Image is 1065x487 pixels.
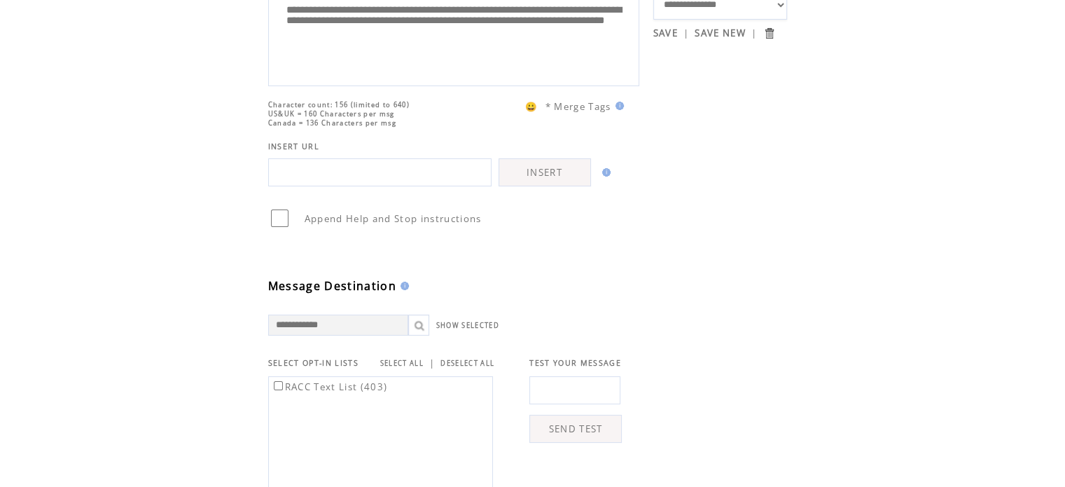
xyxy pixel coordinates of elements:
[396,282,409,290] img: help.gif
[653,27,678,39] a: SAVE
[380,359,424,368] a: SELECT ALL
[268,142,319,151] span: INSERT URL
[271,380,388,393] label: RACC Text List (403)
[695,27,746,39] a: SAVE NEW
[751,27,757,39] span: |
[268,118,396,128] span: Canada = 136 Characters per msg
[499,158,591,186] a: INSERT
[598,168,611,177] img: help.gif
[683,27,689,39] span: |
[529,415,622,443] a: SEND TEST
[440,359,494,368] a: DESELECT ALL
[268,358,359,368] span: SELECT OPT-IN LISTS
[763,27,776,40] input: Submit
[268,109,395,118] span: US&UK = 160 Characters per msg
[529,358,621,368] span: TEST YOUR MESSAGE
[545,100,611,113] span: * Merge Tags
[525,100,538,113] span: 😀
[611,102,624,110] img: help.gif
[436,321,499,330] a: SHOW SELECTED
[274,381,283,390] input: RACC Text List (403)
[268,278,396,294] span: Message Destination
[429,357,435,369] span: |
[268,100,410,109] span: Character count: 156 (limited to 640)
[305,212,482,225] span: Append Help and Stop instructions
